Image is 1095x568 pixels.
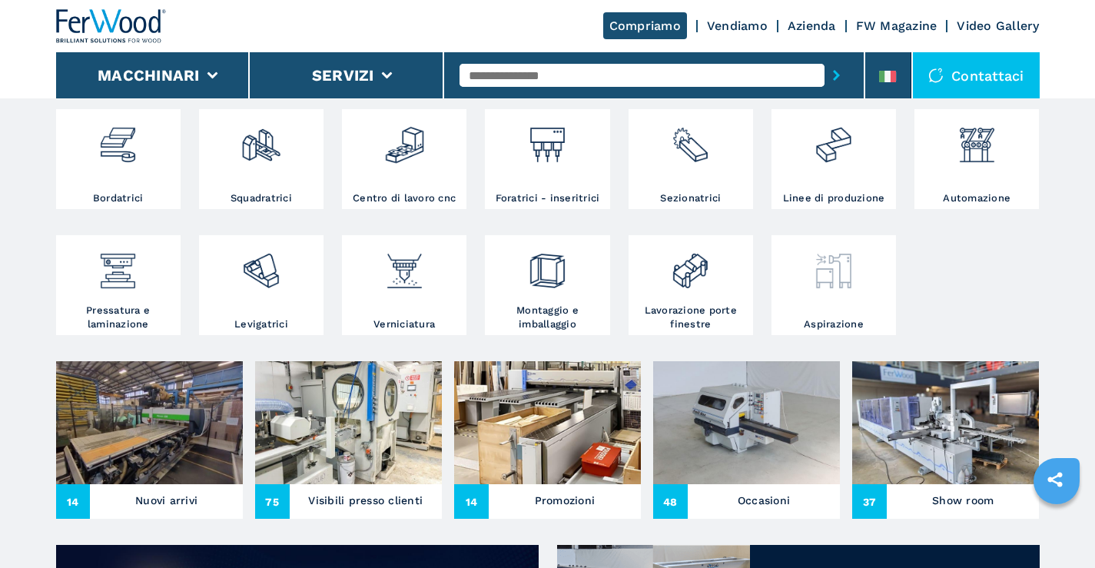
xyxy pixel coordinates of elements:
[653,361,840,519] a: Occasioni48Occasioni
[629,109,753,209] a: Sezionatrici
[913,52,1040,98] div: Contattaci
[199,235,324,335] a: Levigatrici
[670,239,711,291] img: lavorazione_porte_finestre_2.png
[738,490,790,511] h3: Occasioni
[813,239,854,291] img: aspirazione_1.png
[56,361,243,519] a: Nuovi arrivi14Nuovi arrivi
[632,304,749,331] h3: Lavorazione porte finestre
[342,109,466,209] a: Centro di lavoro cnc
[241,113,281,165] img: squadratrici_2.png
[454,361,641,519] a: Promozioni14Promozioni
[783,191,885,205] h3: Linee di produzione
[653,361,840,484] img: Occasioni
[342,235,466,335] a: Verniciatura
[629,235,753,335] a: Lavorazione porte finestre
[535,490,596,511] h3: Promozioni
[1036,460,1074,499] a: sharethis
[454,484,489,519] span: 14
[56,361,243,484] img: Nuovi arrivi
[56,484,91,519] span: 14
[231,191,292,205] h3: Squadratrici
[771,109,896,209] a: Linee di produzione
[255,361,442,519] a: Visibili presso clienti75Visibili presso clienti
[852,484,887,519] span: 37
[932,490,994,511] h3: Show room
[852,361,1039,484] img: Show room
[957,113,997,165] img: automazione.png
[771,235,896,335] a: Aspirazione
[60,304,177,331] h3: Pressatura e laminazione
[255,484,290,519] span: 75
[489,304,606,331] h3: Montaggio e imballaggio
[135,490,197,511] h3: Nuovi arrivi
[56,109,181,209] a: Bordatrici
[957,18,1039,33] a: Video Gallery
[527,239,568,291] img: montaggio_imballaggio_2.png
[454,361,641,484] img: Promozioni
[707,18,768,33] a: Vendiamo
[527,113,568,165] img: foratrici_inseritrici_2.png
[308,490,423,511] h3: Visibili presso clienti
[98,66,200,85] button: Macchinari
[943,191,1010,205] h3: Automazione
[98,239,138,291] img: pressa-strettoia.png
[373,317,435,331] h3: Verniciatura
[56,9,167,43] img: Ferwood
[928,68,944,83] img: Contattaci
[856,18,937,33] a: FW Magazine
[670,113,711,165] img: sezionatrici_2.png
[255,361,442,484] img: Visibili presso clienti
[56,235,181,335] a: Pressatura e laminazione
[496,191,600,205] h3: Foratrici - inseritrici
[1030,499,1083,556] iframe: Chat
[603,12,687,39] a: Compriamo
[914,109,1039,209] a: Automazione
[199,109,324,209] a: Squadratrici
[384,239,425,291] img: verniciatura_1.png
[98,113,138,165] img: bordatrici_1.png
[485,109,609,209] a: Foratrici - inseritrici
[653,484,688,519] span: 48
[825,58,848,93] button: submit-button
[384,113,425,165] img: centro_di_lavoro_cnc_2.png
[485,235,609,335] a: Montaggio e imballaggio
[234,317,288,331] h3: Levigatrici
[660,191,721,205] h3: Sezionatrici
[804,317,864,331] h3: Aspirazione
[93,191,144,205] h3: Bordatrici
[241,239,281,291] img: levigatrici_2.png
[353,191,456,205] h3: Centro di lavoro cnc
[852,361,1039,519] a: Show room37Show room
[813,113,854,165] img: linee_di_produzione_2.png
[788,18,836,33] a: Azienda
[312,66,374,85] button: Servizi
